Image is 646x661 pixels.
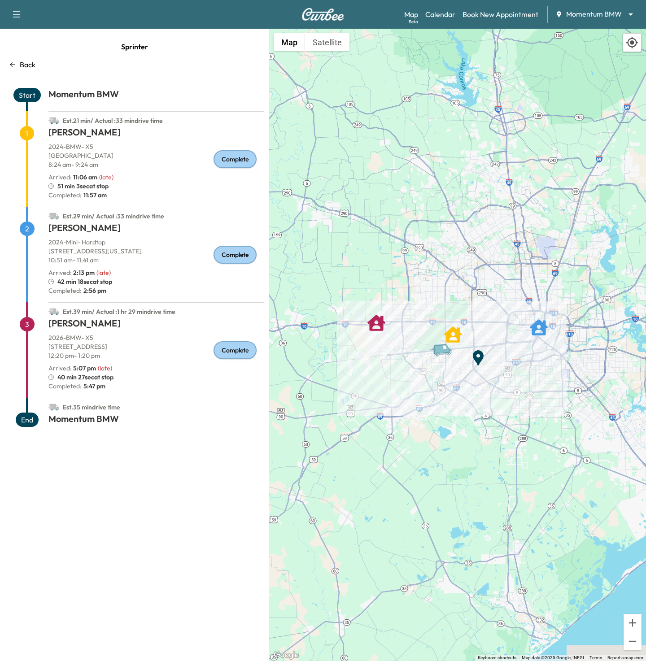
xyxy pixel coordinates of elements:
p: 8:24 am - 9:24 am [48,160,264,169]
p: [GEOGRAPHIC_DATA] [48,151,264,160]
a: Report a map error [607,655,643,660]
div: Beta [409,18,418,25]
button: Show satellite imagery [305,33,349,51]
button: Show street map [274,33,305,51]
span: 2:13 pm [73,269,95,277]
p: 2024 - BMW - X5 [48,142,264,151]
div: Complete [214,246,257,264]
a: Book New Appointment [463,9,538,20]
p: Arrived : [48,364,96,373]
p: Completed: [48,191,264,200]
div: Recenter map [623,33,642,52]
p: Completed: [48,382,264,391]
button: Zoom in [624,614,642,632]
span: 2 [20,222,35,236]
span: Est. 35 min drive time [63,403,120,411]
span: ( late ) [98,364,112,372]
div: Complete [214,150,257,168]
div: Complete [214,341,257,359]
p: Completed: [48,286,264,295]
button: Zoom out [624,632,642,650]
p: Arrived : [48,268,95,277]
gmp-advanced-marker: ANNETTE KNOTH [530,314,548,332]
a: Calendar [425,9,455,20]
span: 51 min 3sec at stop [57,182,109,191]
span: End [16,413,39,427]
span: Sprinter [121,38,148,56]
gmp-advanced-marker: DEVANSHIK SINGH [367,309,385,327]
span: Est. 21 min / Actual : 33 min drive time [63,117,163,125]
h1: [PERSON_NAME] [48,317,264,333]
h1: Momentum BMW [48,88,264,104]
h1: [PERSON_NAME] [48,126,264,142]
img: Curbee Logo [301,8,345,21]
span: 40 min 27sec at stop [57,373,113,382]
span: 5:47 pm [82,382,105,391]
gmp-advanced-marker: End Point [469,344,487,362]
span: Est. 29 min / Actual : 33 min drive time [63,212,164,220]
span: ( late ) [99,173,113,181]
gmp-advanced-marker: Anita Kamdar [444,321,462,339]
span: 11:57 am [82,191,107,200]
span: 2:56 pm [82,286,106,295]
gmp-advanced-marker: Van [429,334,460,350]
span: 42 min 18sec at stop [57,277,112,286]
span: 11:06 am [73,173,97,181]
span: Start [13,88,41,102]
span: 5:07 pm [73,364,96,372]
span: Map data ©2025 Google, INEGI [522,655,584,660]
h1: [PERSON_NAME] [48,222,264,238]
p: 10:51 am - 11:41 am [48,256,264,265]
p: 2026 - BMW - X5 [48,333,264,342]
span: 1 [20,126,34,140]
p: Back [20,59,35,70]
p: [STREET_ADDRESS][US_STATE] [48,247,264,256]
p: [STREET_ADDRESS] [48,342,264,351]
h1: Momentum BMW [48,413,264,429]
p: 12:20 pm - 1:20 pm [48,351,264,360]
span: ( late ) [96,269,111,277]
span: 3 [20,317,35,331]
span: Momentum BMW [566,9,622,19]
a: Terms (opens in new tab) [589,655,602,660]
p: 2024 - Mini - Hardtop [48,238,264,247]
a: MapBeta [404,9,418,20]
img: Google [271,649,301,661]
a: Open this area in Google Maps (opens a new window) [271,649,301,661]
span: Est. 39 min / Actual : 1 hr 29 min drive time [63,308,175,316]
button: Keyboard shortcuts [478,655,516,661]
p: Arrived : [48,173,97,182]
